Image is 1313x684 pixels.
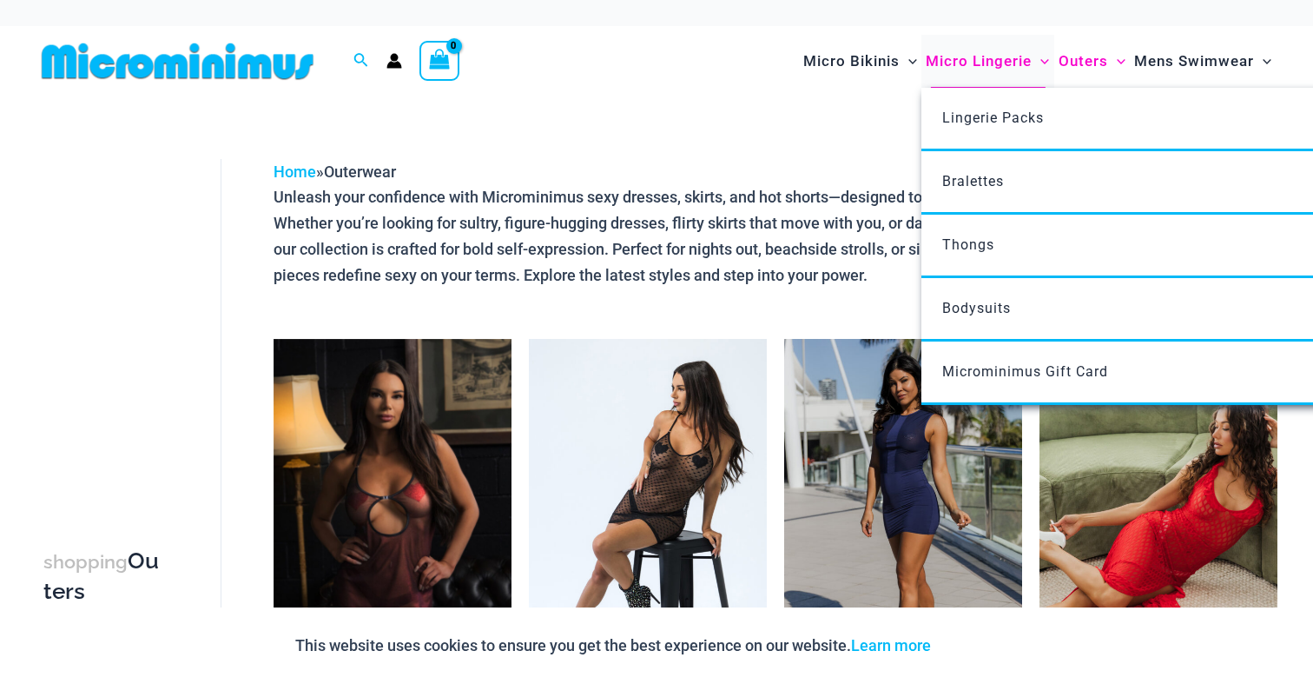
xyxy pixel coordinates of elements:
[1054,35,1130,88] a: OutersMenu ToggleMenu Toggle
[324,163,396,181] span: Outerwear
[900,39,917,83] span: Menu Toggle
[274,163,396,181] span: »
[796,32,1278,90] nav: Site Navigation
[942,300,1011,316] span: Bodysuits
[43,547,160,607] h3: Outers
[274,163,316,181] a: Home
[942,236,994,253] span: Thongs
[1134,39,1254,83] span: Mens Swimwear
[851,636,931,654] a: Learn more
[942,363,1108,380] span: Microminimus Gift Card
[274,184,1277,288] p: Unleash your confidence with Microminimus sexy dresses, skirts, and hot shorts—designed to highli...
[942,173,1004,189] span: Bralettes
[1032,39,1049,83] span: Menu Toggle
[35,42,320,81] img: MM SHOP LOGO FLAT
[944,625,1018,667] button: Accept
[295,633,931,659] p: This website uses cookies to ensure you get the best experience on our website.
[43,551,128,573] span: shopping
[353,50,369,72] a: Search icon link
[1130,35,1276,88] a: Mens SwimwearMenu ToggleMenu Toggle
[386,53,402,69] a: Account icon link
[419,41,459,81] a: View Shopping Cart, empty
[926,39,1032,83] span: Micro Lingerie
[43,145,200,493] iframe: TrustedSite Certified
[799,35,921,88] a: Micro BikinisMenu ToggleMenu Toggle
[942,110,1044,126] span: Lingerie Packs
[921,35,1053,88] a: Micro LingerieMenu ToggleMenu Toggle
[803,39,900,83] span: Micro Bikinis
[1254,39,1271,83] span: Menu Toggle
[1108,39,1125,83] span: Menu Toggle
[1059,39,1108,83] span: Outers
